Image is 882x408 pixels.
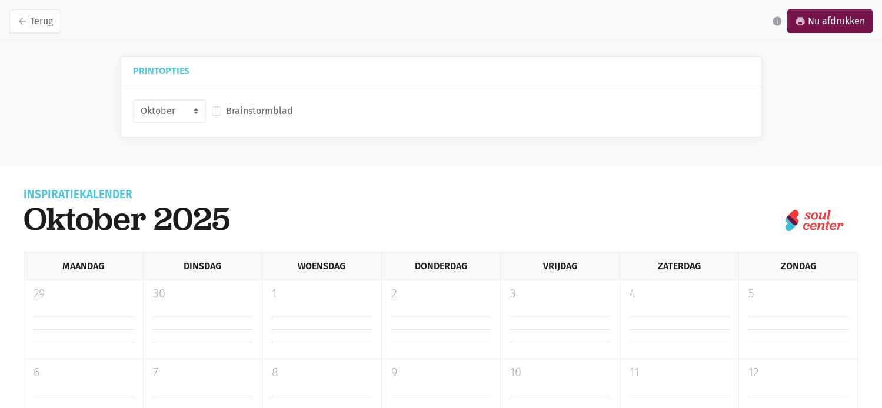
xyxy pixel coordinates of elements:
[133,66,750,75] h5: Printopties
[226,103,293,119] label: Brainstormblad
[143,252,262,280] div: Dinsdag
[630,285,730,303] p: 4
[391,285,491,303] p: 2
[34,364,134,382] p: 6
[620,252,739,280] div: Zaterdag
[510,285,610,303] p: 3
[381,252,501,280] div: Donderdag
[500,252,620,280] div: Vrijdag
[9,9,61,33] a: arrow_backTerug
[24,189,230,200] div: Inspiratiekalender
[748,285,848,303] p: 5
[772,16,783,26] i: info
[262,252,381,280] div: Woensdag
[272,364,372,382] p: 8
[24,200,230,238] h1: oktober 2025
[510,364,610,382] p: 10
[787,9,873,33] a: printNu afdrukken
[748,364,848,382] p: 12
[391,364,491,382] p: 9
[153,364,253,382] p: 7
[24,252,143,280] div: Maandag
[17,16,28,26] i: arrow_back
[630,364,730,382] p: 11
[795,16,806,26] i: print
[153,285,253,303] p: 30
[34,285,134,303] p: 29
[738,252,858,280] div: Zondag
[272,285,372,303] p: 1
